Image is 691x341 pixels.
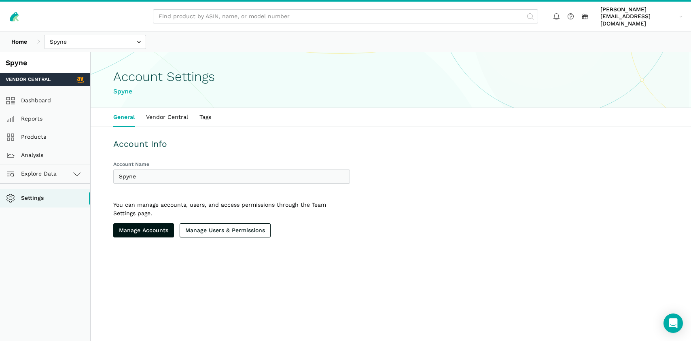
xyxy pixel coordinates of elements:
[44,35,146,49] input: Spyne
[8,169,57,179] span: Explore Data
[113,70,391,84] h1: Account Settings
[6,35,33,49] a: Home
[600,6,676,28] span: [PERSON_NAME][EMAIL_ADDRESS][DOMAIN_NAME]
[108,108,140,127] a: General
[6,58,85,68] div: Spyne
[194,108,217,127] a: Tags
[113,138,350,150] h3: Account Info
[6,76,51,83] span: Vendor Central
[140,108,194,127] a: Vendor Central
[113,87,391,97] div: Spyne
[180,223,271,237] a: Manage Users & Permissions
[113,201,350,218] p: You can manage accounts, users, and access permissions through the Team Settings page.
[113,161,350,168] label: Account Name
[153,9,538,23] input: Find product by ASIN, name, or model number
[113,223,174,237] a: Manage Accounts
[598,4,685,29] a: [PERSON_NAME][EMAIL_ADDRESS][DOMAIN_NAME]
[663,313,683,333] div: Open Intercom Messenger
